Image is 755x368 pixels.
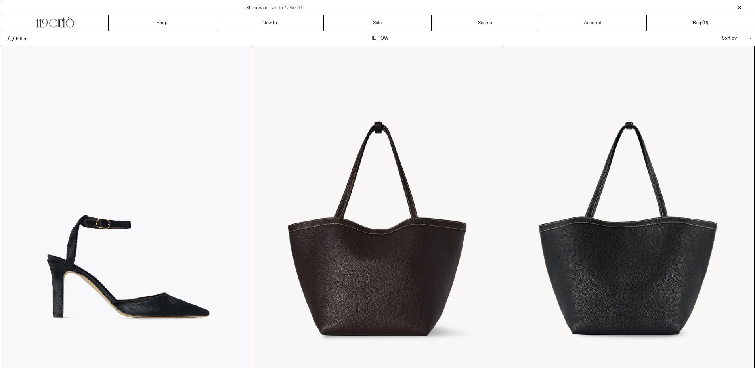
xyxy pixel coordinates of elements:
[109,15,216,31] a: Shop
[539,15,647,31] a: Account
[432,15,539,31] a: Search
[246,5,302,11] a: Shop Sale - Up to 70% Off
[704,19,708,27] span: )
[324,15,432,31] a: Sale
[704,20,707,26] span: 0
[647,15,755,31] a: Bag ()
[216,15,324,31] a: New In
[16,36,27,41] span: Filter
[675,31,747,46] div: Sort by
